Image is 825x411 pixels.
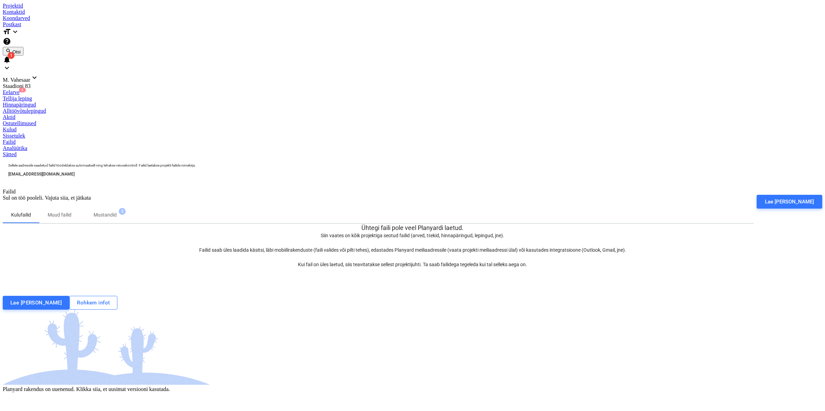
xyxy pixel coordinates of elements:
button: Otsi [3,47,23,56]
div: Rohkem infot [77,298,110,307]
i: keyboard_arrow_down [11,28,19,36]
span: 1 [8,52,14,59]
a: Failid [3,139,822,145]
p: [EMAIL_ADDRESS][DOMAIN_NAME] [8,171,817,178]
span: Failid [3,189,16,194]
button: Lae [PERSON_NAME] [757,195,822,209]
a: Kontaktid [3,9,822,15]
a: Aktid [3,114,822,120]
i: format_size [3,28,11,36]
div: Planyard rakendus on uuenenud. Klikka siia, et uusimat versiooni kasutada. [3,386,822,392]
p: Siin vaates on kõik projektiga seotud failid (arved, tšekid, hinnapäringud, lepingud, jne). Faili... [3,232,822,268]
div: Lae [PERSON_NAME] [765,197,814,206]
a: Projektid [3,3,822,9]
p: Muud failid [48,211,71,219]
a: Hinnapäringud [3,102,822,108]
a: Ostutellimused [3,120,822,127]
i: Abikeskus [3,37,11,46]
div: Staadioni 83 [3,83,822,89]
i: keyboard_arrow_down [30,73,39,82]
span: search [6,48,11,53]
span: M. Vahesaar [3,77,30,83]
span: 5 [19,88,26,92]
a: Koondarved [3,15,822,21]
a: Alltöövõtulepingud [3,108,822,114]
p: Mustandid [94,211,117,219]
a: Kulud [3,127,822,133]
p: Sellele aadressile saadetud failid töödeldakse automaatselt ning tehakse viirusekontroll. Failid ... [8,163,817,168]
a: Postkast [3,21,822,28]
div: Sul on töö pooleli. Vajuta siia, et jätkata [3,195,822,201]
p: Kulufailid [11,211,31,219]
div: Lae [PERSON_NAME] [10,298,62,307]
i: notifications [3,56,11,64]
span: 3 [119,208,126,215]
img: cactus [3,310,210,385]
a: Eelarve5 [3,89,822,96]
p: Ühtegi faili pole veel Planyardi laetud. [3,224,822,232]
i: keyboard_arrow_down [3,64,11,72]
button: Lae [PERSON_NAME] [3,296,69,310]
a: Tellija leping [3,96,822,102]
button: Rohkem infot [69,296,117,310]
div: Eelarve [3,89,822,96]
a: Sissetulek [3,133,822,139]
a: Sätted [3,151,822,158]
a: Analüütika [3,145,822,151]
